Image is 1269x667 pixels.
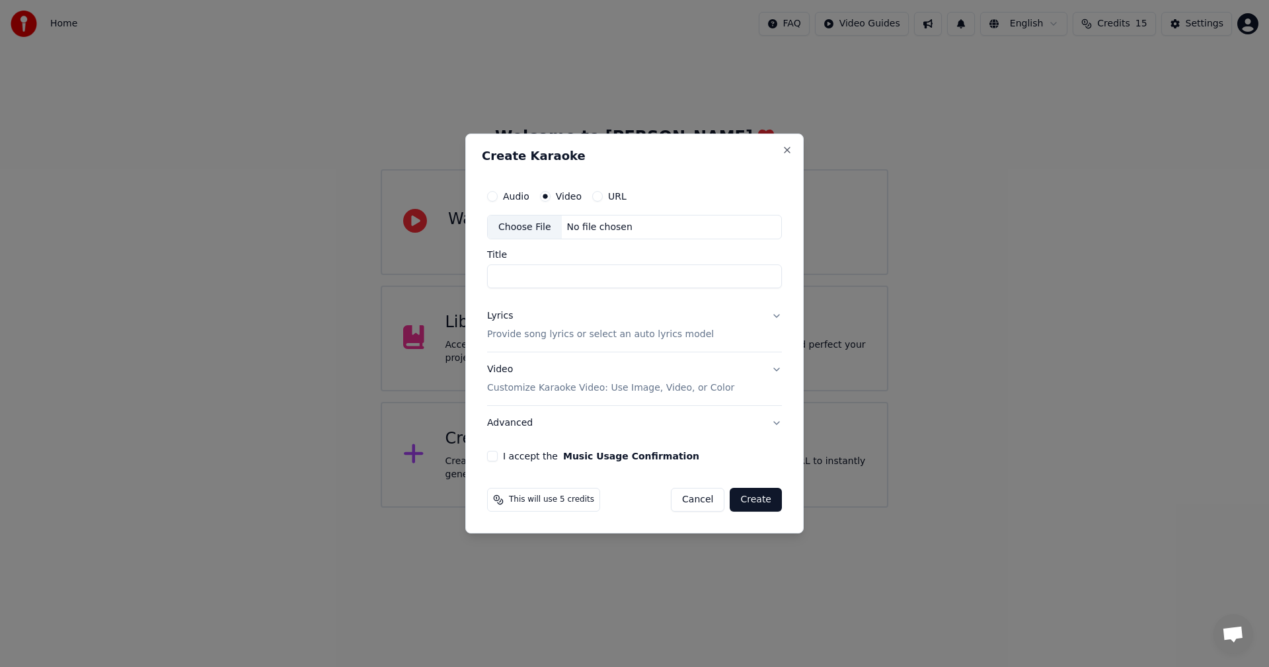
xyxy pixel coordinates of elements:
button: Advanced [487,406,782,440]
label: Title [487,251,782,260]
label: Audio [503,192,529,201]
label: I accept the [503,451,699,461]
button: LyricsProvide song lyrics or select an auto lyrics model [487,299,782,352]
button: VideoCustomize Karaoke Video: Use Image, Video, or Color [487,353,782,406]
div: Video [487,364,734,395]
span: This will use 5 credits [509,494,594,505]
button: Cancel [671,488,724,512]
p: Provide song lyrics or select an auto lyrics model [487,329,714,342]
button: I accept the [563,451,699,461]
p: Customize Karaoke Video: Use Image, Video, or Color [487,381,734,395]
div: Lyrics [487,310,513,323]
h2: Create Karaoke [482,150,787,162]
div: Choose File [488,216,562,239]
button: Create [730,488,782,512]
label: URL [608,192,627,201]
label: Video [556,192,582,201]
div: No file chosen [562,221,638,234]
